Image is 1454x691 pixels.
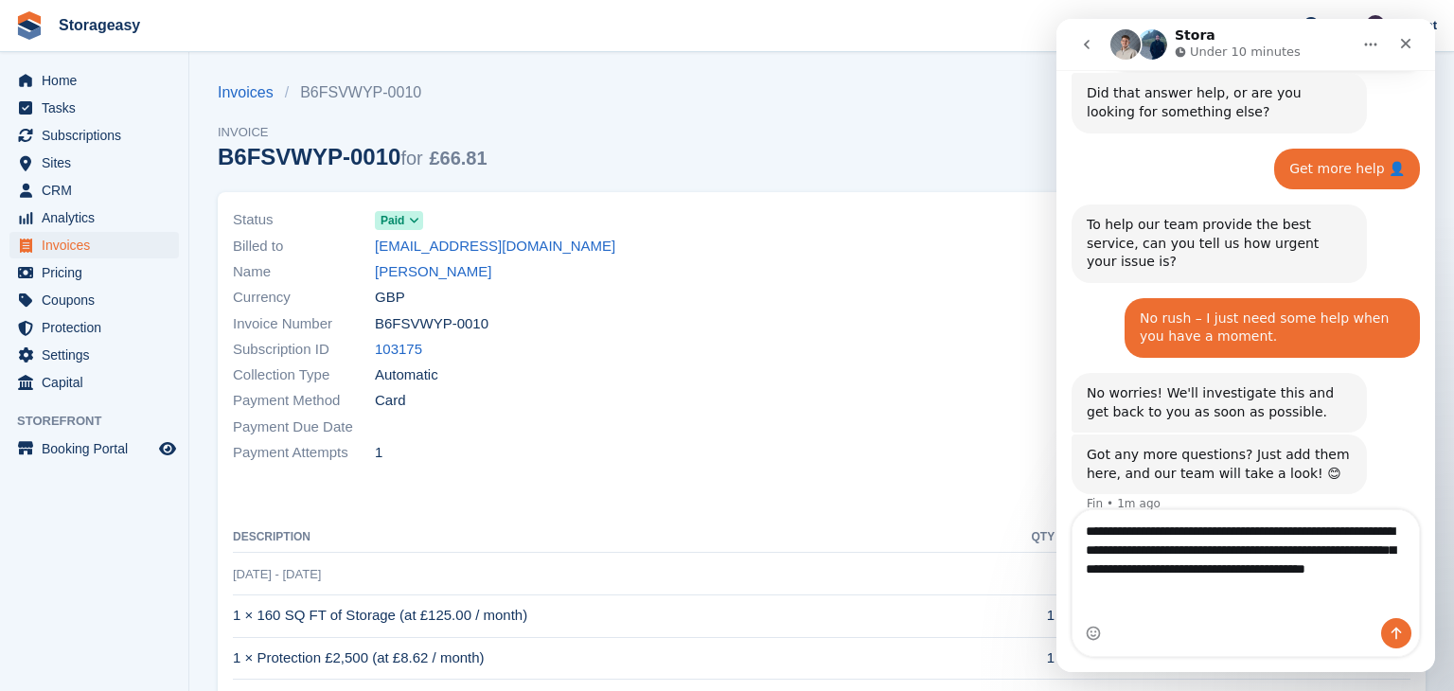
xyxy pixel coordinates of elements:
[375,442,382,464] span: 1
[1055,594,1221,637] td: £125.00
[9,369,179,396] a: menu
[9,232,179,258] a: menu
[42,435,155,462] span: Booking Portal
[233,287,375,309] span: Currency
[1229,15,1267,34] span: Create
[9,67,179,94] a: menu
[156,437,179,460] a: Preview store
[375,390,406,412] span: Card
[1055,637,1221,680] td: £8.62
[9,122,179,149] a: menu
[375,339,422,361] a: 103175
[42,204,155,231] span: Analytics
[233,236,375,257] span: Billed to
[51,9,148,41] a: Storageasy
[233,209,375,231] span: Status
[42,122,155,149] span: Subscriptions
[1388,16,1437,35] span: Account
[15,11,44,40] img: stora-icon-8386f47178a22dfd0bd8f6a31ec36ba5ce8667c1dd55bd0f319d3a0aa187defe.svg
[42,95,155,121] span: Tasks
[375,364,438,386] span: Automatic
[9,177,179,204] a: menu
[994,594,1055,637] td: 1
[42,232,155,258] span: Invoices
[218,81,488,104] nav: breadcrumbs
[375,287,405,309] span: GBP
[233,523,994,553] th: Description
[9,150,179,176] a: menu
[9,342,179,368] a: menu
[233,416,375,438] span: Payment Due Date
[994,523,1055,553] th: QTY
[233,364,375,386] span: Collection Type
[375,313,488,335] span: B6FSVWYP-0010
[1366,15,1385,34] img: James Stewart
[233,594,994,637] td: 1 × 160 SQ FT of Storage (at £125.00 / month)
[42,369,155,396] span: Capital
[233,313,375,335] span: Invoice Number
[1322,15,1349,34] span: Help
[9,95,179,121] a: menu
[42,67,155,94] span: Home
[233,442,375,464] span: Payment Attempts
[9,314,179,341] a: menu
[42,314,155,341] span: Protection
[1055,523,1221,553] th: Unit Price
[42,150,155,176] span: Sites
[233,261,375,283] span: Name
[42,342,155,368] span: Settings
[381,212,404,229] span: Paid
[233,567,321,581] span: [DATE] - [DATE]
[994,637,1055,680] td: 1
[375,209,423,231] a: Paid
[9,259,179,286] a: menu
[9,435,179,462] a: menu
[218,123,488,142] span: Invoice
[233,390,375,412] span: Payment Method
[42,259,155,286] span: Pricing
[233,637,994,680] td: 1 × Protection £2,500 (at £8.62 / month)
[218,81,285,104] a: Invoices
[375,261,491,283] a: [PERSON_NAME]
[42,177,155,204] span: CRM
[9,287,179,313] a: menu
[233,339,375,361] span: Subscription ID
[17,412,188,431] span: Storefront
[400,148,422,168] span: for
[9,204,179,231] a: menu
[218,144,488,169] div: B6FSVWYP-0010
[42,287,155,313] span: Coupons
[375,236,615,257] a: [EMAIL_ADDRESS][DOMAIN_NAME]
[1056,19,1435,672] iframe: Intercom live chat
[429,148,487,168] span: £66.81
